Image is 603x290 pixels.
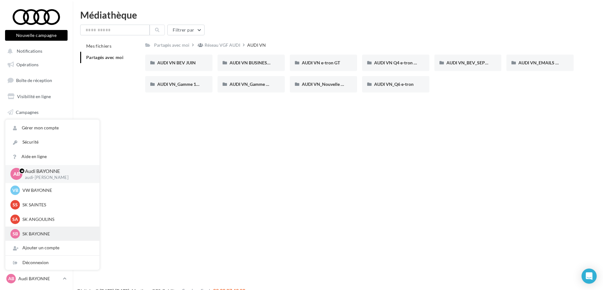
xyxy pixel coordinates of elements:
[8,275,14,282] span: AB
[518,60,585,65] span: AUDI VN_EMAILS COMMANDES
[205,42,240,48] div: Réseau VGF AUDI
[4,121,69,134] a: Médiathèque
[13,231,18,237] span: SB
[22,187,92,193] p: VW BAYONNE
[22,202,92,208] p: SK SAINTES
[13,202,18,208] span: SS
[17,94,51,99] span: Visibilité en ligne
[4,74,69,87] a: Boîte de réception
[230,60,297,65] span: AUDI VN BUSINESS JUIN VN JPO
[167,25,205,35] button: Filtrer par
[302,81,360,87] span: AUDI VN_Nouvelle A6 e-tron
[5,121,99,135] a: Gérer mon compte
[247,42,266,48] div: AUDI VN
[5,30,68,41] button: Nouvelle campagne
[80,10,595,20] div: Médiathèque
[22,231,92,237] p: SK BAYONNE
[157,60,196,65] span: AUDI VN BEV JUIN
[5,135,99,149] a: Sécurité
[5,273,68,285] a: AB Audi BAYONNE
[157,81,225,87] span: AUDI VN_Gamme 100% électrique
[13,170,20,178] span: AB
[16,62,39,67] span: Opérations
[18,275,60,282] p: Audi BAYONNE
[12,216,18,222] span: SA
[4,90,69,103] a: Visibilité en ligne
[374,60,433,65] span: AUDI VN Q4 e-tron sans offre
[4,58,69,71] a: Opérations
[374,81,414,87] span: AUDI VN_Q6 e-tron
[4,137,69,156] a: AFFICHAGE PRESSE MD
[16,78,52,83] span: Boîte de réception
[22,216,92,222] p: SK ANGOULINS
[25,175,89,181] p: audi-[PERSON_NAME]
[86,43,111,49] span: Mes fichiers
[16,109,39,115] span: Campagnes
[302,60,340,65] span: AUDI VN e-tron GT
[446,60,502,65] span: AUDI VN_BEV_SEPTEMBRE
[25,168,89,175] p: Audi BAYONNE
[230,81,285,87] span: AUDI VN_Gamme Q8 e-tron
[86,55,123,60] span: Partagés avec moi
[17,49,42,54] span: Notifications
[5,150,99,164] a: Aide en ligne
[5,241,99,255] div: Ajouter un compte
[154,42,189,48] div: Partagés avec moi
[4,106,69,119] a: Campagnes
[5,256,99,270] div: Déconnexion
[582,269,597,284] div: Open Intercom Messenger
[12,187,18,193] span: VB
